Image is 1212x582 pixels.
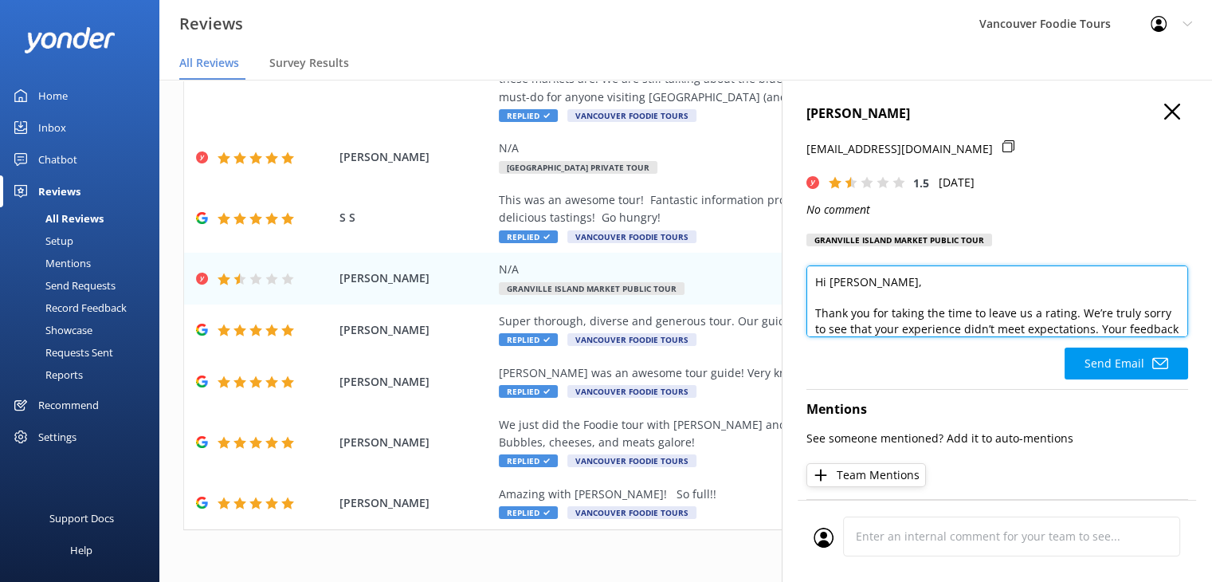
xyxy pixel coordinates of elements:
[499,109,558,122] span: Replied
[499,385,558,398] span: Replied
[38,144,77,175] div: Chatbot
[10,364,83,386] div: Reports
[10,207,104,230] div: All Reviews
[913,175,929,191] span: 1.5
[10,274,159,297] a: Send Requests
[339,269,491,287] span: [PERSON_NAME]
[339,434,491,451] span: [PERSON_NAME]
[499,506,558,519] span: Replied
[499,282,684,295] span: Granville Island Market Public Tour
[567,506,696,519] span: Vancouver Foodie Tours
[806,430,1188,447] p: See someone mentioned? Add it to auto-mentions
[806,104,1188,124] h4: [PERSON_NAME]
[499,191,1080,227] div: This was an awesome tour! Fantastic information provided by our guide, [PERSON_NAME], and so many...
[806,265,1188,337] textarea: Hi [PERSON_NAME], Thank you for taking the time to leave us a rating. We’re truly sorry to see th...
[499,140,1080,157] div: N/A
[10,252,91,274] div: Mentions
[499,364,1080,382] div: [PERSON_NAME] was an awesome tour guide! Very knowledgeable and fun. 10/10 recommend.
[339,494,491,512] span: [PERSON_NAME]
[499,230,558,243] span: Replied
[10,297,159,319] a: Record Feedback
[38,421,76,453] div: Settings
[10,297,127,319] div: Record Feedback
[10,252,159,274] a: Mentions
[806,399,1188,420] h4: Mentions
[499,161,657,174] span: [GEOGRAPHIC_DATA] Private Tour
[339,209,491,226] span: S S
[179,11,243,37] h3: Reviews
[10,364,159,386] a: Reports
[49,502,114,534] div: Support Docs
[70,534,92,566] div: Help
[499,333,558,346] span: Replied
[10,207,159,230] a: All Reviews
[567,385,696,398] span: Vancouver Foodie Tours
[567,333,696,346] span: Vancouver Foodie Tours
[567,109,696,122] span: Vancouver Foodie Tours
[806,234,992,246] div: Granville Island Market Public Tour
[269,55,349,71] span: Survey Results
[499,416,1080,452] div: We just did the Foodie tour with [PERSON_NAME] and it was fantastic!! Soooo much food!! So many o...
[38,80,68,112] div: Home
[499,261,1080,278] div: N/A
[499,313,1080,330] div: Super thorough, diverse and generous tour. Our guide, [PERSON_NAME], did a fantastic job
[339,321,491,339] span: [PERSON_NAME]
[10,230,159,252] a: Setup
[339,373,491,391] span: [PERSON_NAME]
[38,175,80,207] div: Reviews
[499,454,558,467] span: Replied
[567,454,696,467] span: Vancouver Foodie Tours
[499,486,1080,503] div: Amazing with [PERSON_NAME]! So full!!
[339,148,491,166] span: [PERSON_NAME]
[10,319,92,341] div: Showcase
[806,202,870,217] i: No comment
[814,528,833,548] img: user_profile.svg
[806,463,926,487] button: Team Mentions
[10,341,159,364] a: Requests Sent
[10,274,116,297] div: Send Requests
[10,230,73,252] div: Setup
[38,389,99,421] div: Recommend
[1065,348,1188,379] button: Send Email
[939,174,975,191] p: [DATE]
[38,112,66,144] div: Inbox
[179,55,239,71] span: All Reviews
[1164,104,1180,121] button: Close
[567,230,696,243] span: Vancouver Foodie Tours
[10,319,159,341] a: Showcase
[10,341,113,364] div: Requests Sent
[806,140,993,158] p: [EMAIL_ADDRESS][DOMAIN_NAME]
[24,27,116,53] img: yonder-white-logo.png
